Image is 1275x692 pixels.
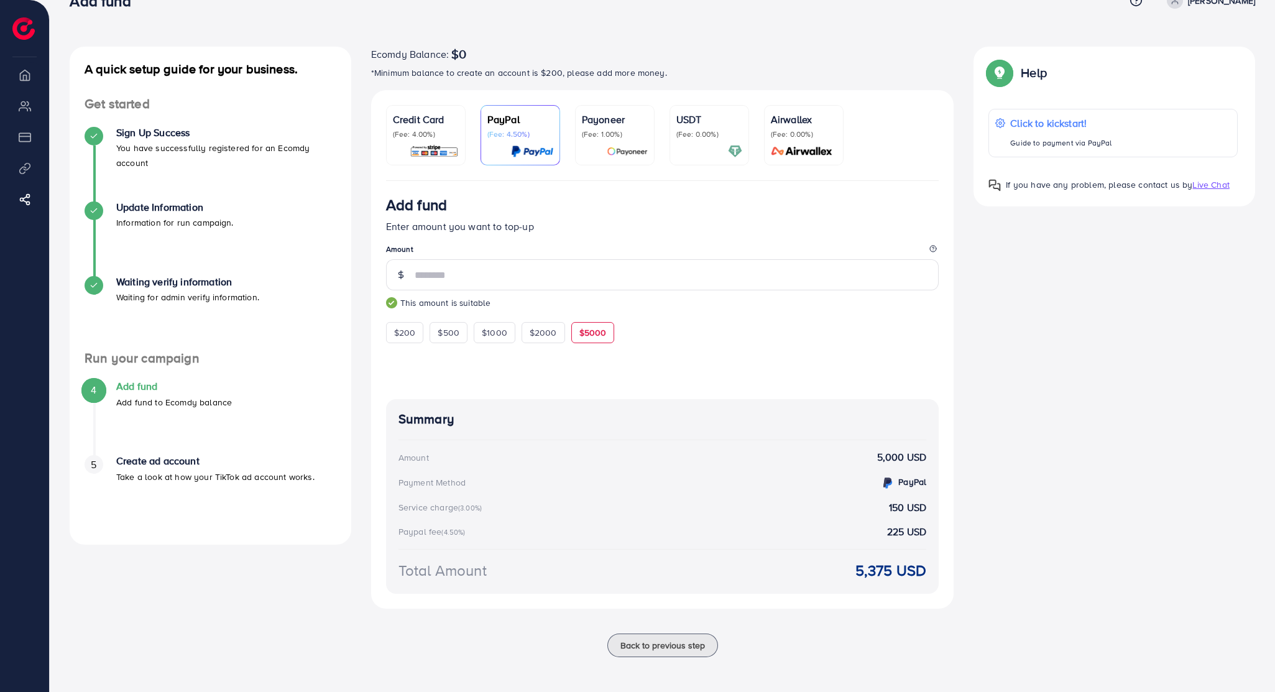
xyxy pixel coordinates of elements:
img: card [410,144,459,159]
span: $200 [394,326,416,339]
h4: A quick setup guide for your business. [70,62,351,76]
p: Help [1021,65,1047,80]
small: This amount is suitable [386,297,939,309]
p: Waiting for admin verify information. [116,290,259,305]
span: Live Chat [1192,178,1229,191]
span: Back to previous step [620,639,705,652]
img: guide [386,297,397,308]
p: Credit Card [393,112,459,127]
strong: PayPal [898,476,926,488]
p: Click to kickstart! [1010,116,1112,131]
h4: Create ad account [116,455,315,467]
strong: 150 USD [889,501,926,515]
div: Total Amount [398,560,487,581]
span: $1000 [482,326,507,339]
h4: Add fund [116,381,232,392]
img: card [511,144,553,159]
span: $2000 [530,326,557,339]
button: Back to previous step [607,634,718,657]
h4: Update Information [116,201,234,213]
h4: Get started [70,96,351,112]
span: Ecomdy Balance: [371,47,449,62]
p: Payoneer [582,112,648,127]
h4: Summary [398,412,927,427]
small: (3.00%) [458,503,482,513]
p: (Fee: 0.00%) [676,129,742,139]
p: (Fee: 4.00%) [393,129,459,139]
p: You have successfully registered for an Ecomdy account [116,141,336,170]
p: PayPal [487,112,553,127]
p: Take a look at how your TikTok ad account works. [116,469,315,484]
span: 5 [91,458,96,472]
h3: Add fund [386,196,447,214]
strong: 5,375 USD [855,560,926,581]
h4: Waiting verify information [116,276,259,288]
span: 4 [91,383,96,397]
span: If you have any problem, please contact us by [1006,178,1192,191]
p: Information for run campaign. [116,215,234,230]
span: $0 [451,47,466,62]
img: logo [12,17,35,40]
img: Popup guide [988,179,1001,191]
p: USDT [676,112,742,127]
p: (Fee: 4.50%) [487,129,553,139]
img: card [767,144,837,159]
li: Create ad account [70,455,351,530]
h4: Sign Up Success [116,127,336,139]
span: $500 [438,326,459,339]
li: Update Information [70,201,351,276]
li: Add fund [70,381,351,455]
strong: 225 USD [887,525,926,539]
p: Add fund to Ecomdy balance [116,395,232,410]
div: Paypal fee [398,525,469,538]
legend: Amount [386,244,939,259]
li: Waiting verify information [70,276,351,351]
div: Amount [398,451,429,464]
iframe: PayPal [814,358,939,380]
img: credit [880,476,895,491]
p: (Fee: 1.00%) [582,129,648,139]
li: Sign Up Success [70,127,351,201]
h4: Run your campaign [70,351,351,366]
small: (4.50%) [441,527,465,537]
img: Popup guide [988,62,1011,84]
iframe: Chat [1222,636,1266,683]
p: (Fee: 0.00%) [771,129,837,139]
div: Service charge [398,501,486,514]
img: card [607,144,648,159]
p: Airwallex [771,112,837,127]
p: Enter amount you want to top-up [386,219,939,234]
strong: 5,000 USD [877,450,926,464]
img: card [728,144,742,159]
div: Payment Method [398,476,466,489]
span: $5000 [579,326,607,339]
p: *Minimum balance to create an account is $200, please add more money. [371,65,954,80]
p: Guide to payment via PayPal [1010,136,1112,150]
